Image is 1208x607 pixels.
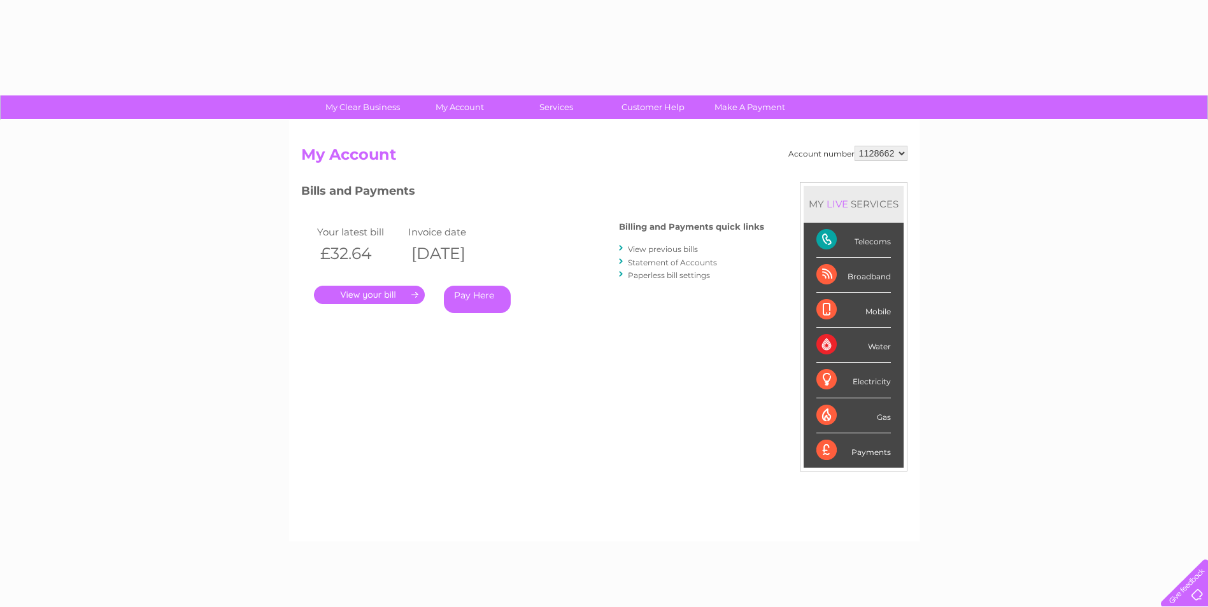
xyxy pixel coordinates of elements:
a: View previous bills [628,244,698,254]
a: Statement of Accounts [628,258,717,267]
h4: Billing and Payments quick links [619,222,764,232]
div: Account number [788,146,907,161]
td: Invoice date [405,223,497,241]
h3: Bills and Payments [301,182,764,204]
a: My Clear Business [310,95,415,119]
div: Water [816,328,891,363]
a: Customer Help [600,95,706,119]
div: MY SERVICES [804,186,904,222]
a: Services [504,95,609,119]
div: Payments [816,433,891,468]
div: Telecoms [816,223,891,258]
td: Your latest bill [314,223,406,241]
th: [DATE] [405,241,497,267]
div: Electricity [816,363,891,398]
a: Pay Here [444,286,511,313]
div: Mobile [816,293,891,328]
div: Broadband [816,258,891,293]
h2: My Account [301,146,907,170]
a: Paperless bill settings [628,270,710,280]
a: My Account [407,95,512,119]
a: . [314,286,425,304]
div: LIVE [824,198,851,210]
th: £32.64 [314,241,406,267]
a: Make A Payment [697,95,802,119]
div: Gas [816,398,891,433]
